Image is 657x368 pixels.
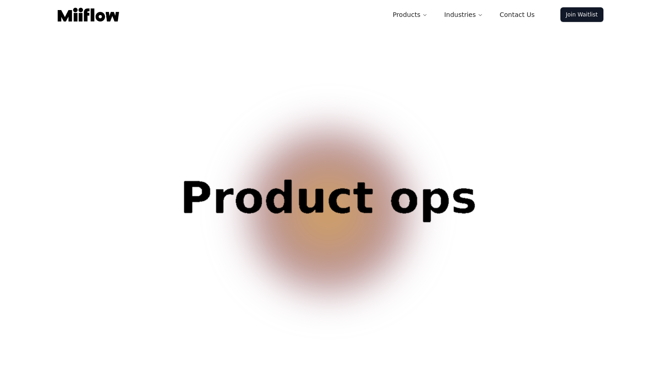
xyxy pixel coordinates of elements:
button: Products [386,5,435,24]
img: Logo [58,8,119,21]
button: Industries [437,5,490,24]
a: Contact Us [492,5,542,24]
span: Customer service [123,176,535,264]
nav: Main [386,5,542,24]
a: Join Waitlist [560,7,603,22]
a: Logo [54,8,123,21]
